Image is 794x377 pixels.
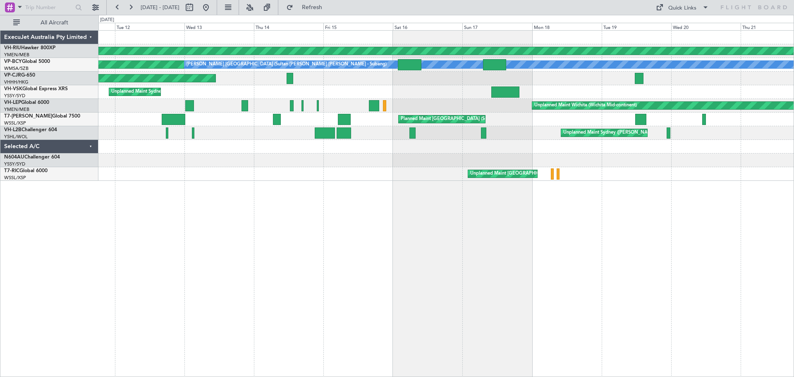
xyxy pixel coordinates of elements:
[115,23,184,30] div: Tue 12
[4,161,25,167] a: YSSY/SYD
[4,168,19,173] span: T7-RIC
[401,113,498,125] div: Planned Maint [GEOGRAPHIC_DATA] (Seletar)
[668,4,696,12] div: Quick Links
[4,86,68,91] a: VH-VSKGlobal Express XRS
[4,79,29,85] a: VHHH/HKG
[111,86,213,98] div: Unplanned Maint Sydney ([PERSON_NAME] Intl)
[4,175,26,181] a: WSSL/XSP
[652,1,713,14] button: Quick Links
[184,23,254,30] div: Wed 13
[4,86,22,91] span: VH-VSK
[470,168,573,180] div: Unplanned Maint [GEOGRAPHIC_DATA] (Seletar)
[4,59,22,64] span: VP-BCY
[534,99,637,112] div: Unplanned Maint Wichita (Wichita Mid-continent)
[532,23,602,30] div: Mon 18
[295,5,330,10] span: Refresh
[100,17,114,24] div: [DATE]
[4,120,26,126] a: WSSL/XSP
[602,23,671,30] div: Tue 19
[4,155,24,160] span: N604AU
[254,23,323,30] div: Thu 14
[4,100,49,105] a: VH-LEPGlobal 6000
[323,23,393,30] div: Fri 15
[671,23,741,30] div: Wed 20
[563,127,665,139] div: Unplanned Maint Sydney ([PERSON_NAME] Intl)
[4,114,80,119] a: T7-[PERSON_NAME]Global 7500
[4,100,21,105] span: VH-LEP
[4,127,22,132] span: VH-L2B
[4,59,50,64] a: VP-BCYGlobal 5000
[9,16,90,29] button: All Aircraft
[25,1,73,14] input: Trip Number
[462,23,532,30] div: Sun 17
[141,4,179,11] span: [DATE] - [DATE]
[4,114,52,119] span: T7-[PERSON_NAME]
[4,65,29,72] a: WMSA/SZB
[4,52,29,58] a: YMEN/MEB
[4,73,21,78] span: VP-CJR
[4,155,60,160] a: N604AUChallenger 604
[4,73,35,78] a: VP-CJRG-650
[22,20,87,26] span: All Aircraft
[4,168,48,173] a: T7-RICGlobal 6000
[4,93,25,99] a: YSSY/SYD
[187,58,387,71] div: [PERSON_NAME] [GEOGRAPHIC_DATA] (Sultan [PERSON_NAME] [PERSON_NAME] - Subang)
[282,1,332,14] button: Refresh
[4,106,29,113] a: YMEN/MEB
[4,46,21,50] span: VH-RIU
[4,46,55,50] a: VH-RIUHawker 800XP
[4,127,57,132] a: VH-L2BChallenger 604
[4,134,28,140] a: YSHL/WOL
[393,23,462,30] div: Sat 16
